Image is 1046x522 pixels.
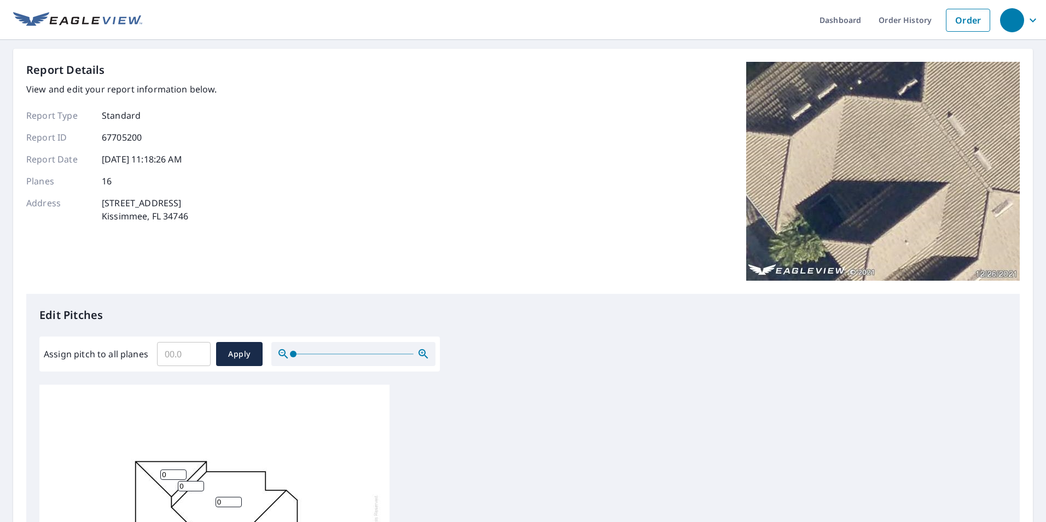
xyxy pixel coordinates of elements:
[216,342,263,366] button: Apply
[102,153,182,166] p: [DATE] 11:18:26 AM
[225,347,254,361] span: Apply
[26,131,92,144] p: Report ID
[26,153,92,166] p: Report Date
[44,347,148,361] label: Assign pitch to all planes
[26,109,92,122] p: Report Type
[102,131,142,144] p: 67705200
[102,109,141,122] p: Standard
[157,339,211,369] input: 00.0
[946,9,990,32] a: Order
[26,196,92,223] p: Address
[26,175,92,188] p: Planes
[26,83,217,96] p: View and edit your report information below.
[746,62,1020,281] img: Top image
[26,62,105,78] p: Report Details
[39,307,1007,323] p: Edit Pitches
[13,12,142,28] img: EV Logo
[102,175,112,188] p: 16
[102,196,188,223] p: [STREET_ADDRESS] Kissimmee, FL 34746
